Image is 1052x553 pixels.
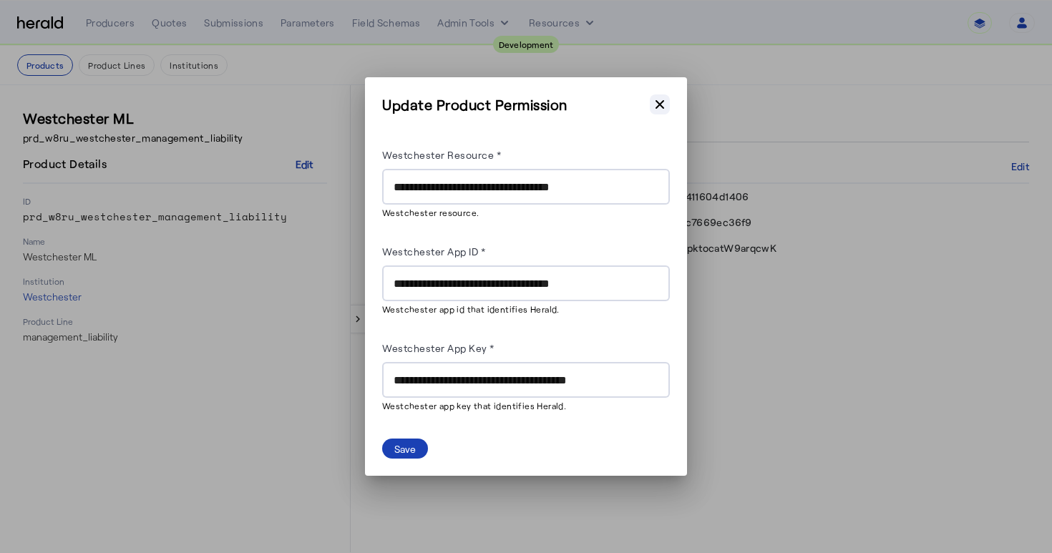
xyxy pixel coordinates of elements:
label: Westchester Resource * [382,149,501,161]
mat-hint: Westchester resource. [382,205,661,220]
button: Save [382,439,428,459]
mat-hint: Westchester app key that identifies Herald. [382,398,661,413]
label: Westchester App Key * [382,342,495,354]
div: Save [394,441,416,456]
h3: Update Product Permission [382,94,568,114]
label: Westchester App ID * [382,245,485,258]
mat-hint: Westchester app id that identifies Herald. [382,301,661,316]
